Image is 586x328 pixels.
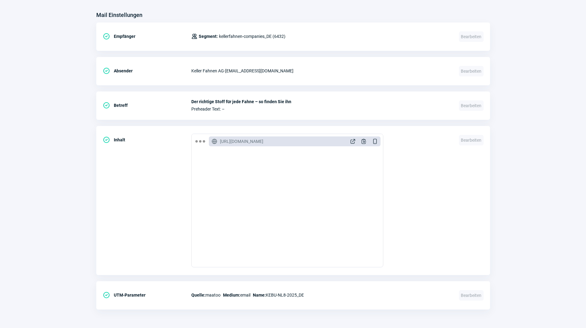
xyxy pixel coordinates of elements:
div: Absender [103,65,191,77]
h3: Mail Einstellungen [96,10,142,20]
div: Empfänger [103,30,191,43]
span: Name: [253,293,266,298]
span: maatoo [191,291,221,299]
div: Betreff [103,99,191,111]
span: Bearbeiten [459,135,484,145]
span: Segment: [199,33,218,40]
span: Medium: [223,293,240,298]
span: [URL][DOMAIN_NAME] [220,138,263,144]
span: Bearbeiten [459,31,484,42]
div: Inhalt [103,134,191,146]
div: UTM-Parameter [103,289,191,301]
span: Bearbeiten [459,66,484,76]
span: Der richtige Stoff für jede Fahne – so finden Sie ihn [191,99,452,104]
span: Preheader Text: – [191,107,452,111]
span: Quelle: [191,293,205,298]
span: email [223,291,250,299]
span: Bearbeiten [459,290,484,301]
div: Keller Fahnen AG - [EMAIL_ADDRESS][DOMAIN_NAME] [191,65,452,77]
span: Bearbeiten [459,100,484,111]
div: kellerfahnen-companies_DE (6432) [191,30,285,43]
span: KEBU-NL8-2025_DE [253,291,304,299]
